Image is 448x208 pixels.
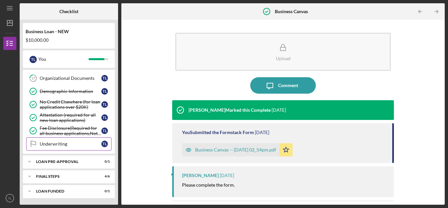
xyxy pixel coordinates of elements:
div: Attestation (required for all new loan applications) [40,112,101,123]
div: T L [101,75,108,81]
a: Fee Disclosure(Required for all business applications,Not needed for Contractor loans)TL [26,124,112,137]
div: Business Canvas -- [DATE] 02_54pm.pdf [195,147,276,152]
b: Business Canvas [275,9,308,14]
a: No Credit Elsewhere (for loan applications over $20K)TL [26,98,112,111]
div: T L [101,101,108,108]
div: Business Loan - NEW [26,29,112,34]
button: TL [3,192,16,205]
a: UnderwritingTL [26,137,112,150]
div: You Submitted the Formstack Form [182,130,254,135]
div: T L [30,56,37,63]
a: Attestation (required for all new loan applications)TL [26,111,112,124]
div: No Credit Elsewhere (for loan applications over $20K) [40,99,101,110]
div: You [38,54,89,65]
div: Fee Disclosure(Required for all business applications,Not needed for Contractor loans) [40,126,101,136]
div: Demographic Information [40,89,101,94]
div: T L [101,141,108,147]
div: 4 / 6 [98,174,110,178]
div: [PERSON_NAME] [182,173,219,178]
button: Comment [250,77,316,94]
b: Checklist [59,9,78,14]
button: Upload [175,33,391,71]
button: Business Canvas -- [DATE] 02_54pm.pdf [182,143,293,156]
time: 2025-10-08 18:56 [272,107,286,113]
mark: Please complete the form. [182,182,235,188]
tspan: 17 [31,76,35,81]
div: Comment [278,77,298,94]
text: TL [8,196,12,200]
div: T L [101,127,108,134]
div: T L [101,114,108,121]
a: 17Organizational DocumentsTL [26,72,112,85]
div: T L [101,88,108,95]
div: Upload [276,56,291,61]
div: Underwriting [40,141,101,147]
div: LOAN PRE-APPROVAL [36,160,93,164]
a: Demographic InformationTL [26,85,112,98]
div: [PERSON_NAME] Marked this Complete [189,107,271,113]
div: 0 / 1 [98,189,110,193]
time: 2025-10-08 18:53 [220,173,234,178]
div: LOAN FUNDED [36,189,93,193]
div: 0 / 1 [98,160,110,164]
div: FINAL STEPS [36,174,93,178]
div: $10,000.00 [26,37,112,43]
div: Organizational Documents [40,76,101,81]
time: 2025-10-08 18:54 [255,130,269,135]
